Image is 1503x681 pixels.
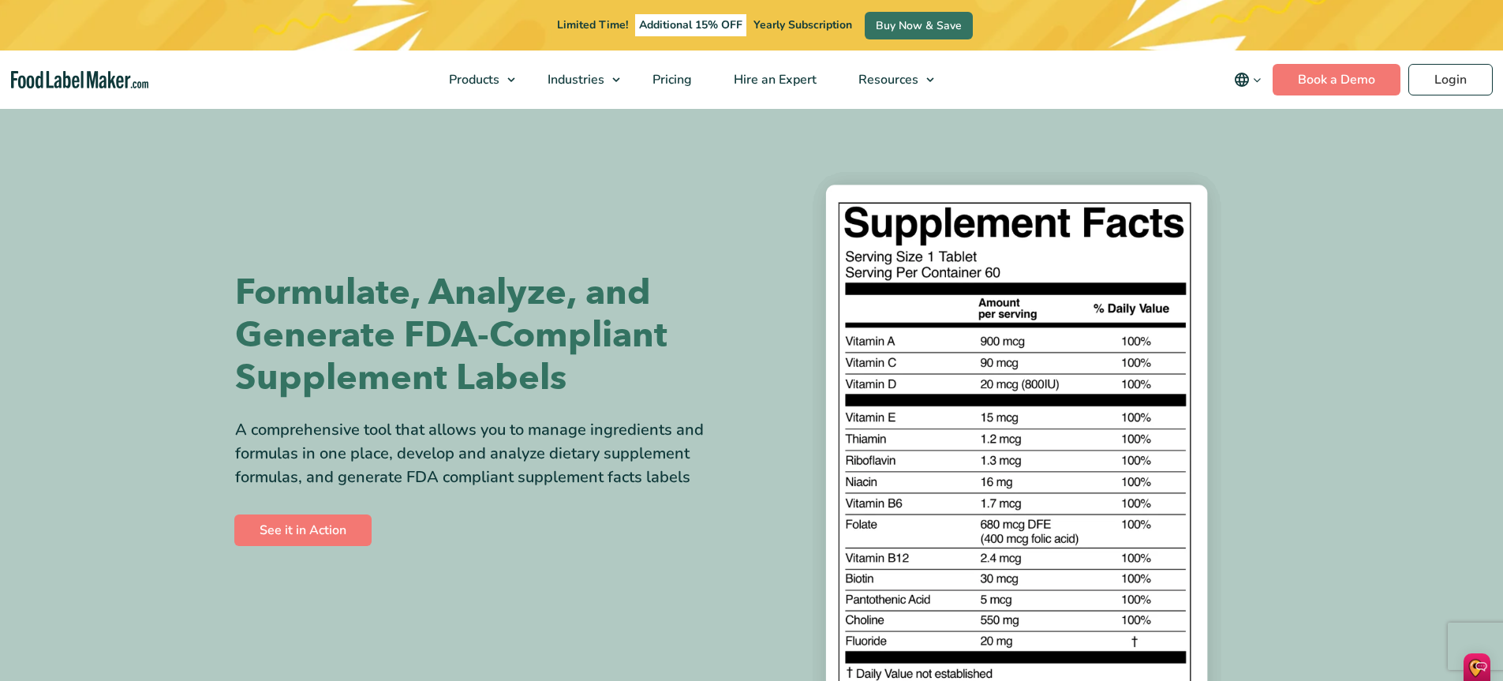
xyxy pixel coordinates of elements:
span: Products [444,71,501,88]
a: Industries [527,51,628,109]
span: Resources [854,71,920,88]
div: A comprehensive tool that allows you to manage ingredients and formulas in one place, develop and... [235,418,740,489]
a: Buy Now & Save [865,12,973,39]
span: Hire an Expert [729,71,818,88]
a: Login [1408,64,1493,95]
a: Resources [838,51,942,109]
a: Hire an Expert [713,51,834,109]
span: Limited Time! [557,17,628,32]
a: See it in Action [234,514,372,546]
h1: Formulate, Analyze, and Generate FDA-Compliant Supplement Labels [235,271,740,399]
img: 4N8jvUPnFXolaZOgAAAABJRU5ErkJggg== [1466,657,1488,679]
a: Pricing [632,51,709,109]
span: Industries [543,71,606,88]
a: Products [428,51,523,109]
a: Book a Demo [1273,64,1400,95]
span: Pricing [648,71,694,88]
span: Yearly Subscription [753,17,852,32]
span: Additional 15% OFF [635,14,746,36]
